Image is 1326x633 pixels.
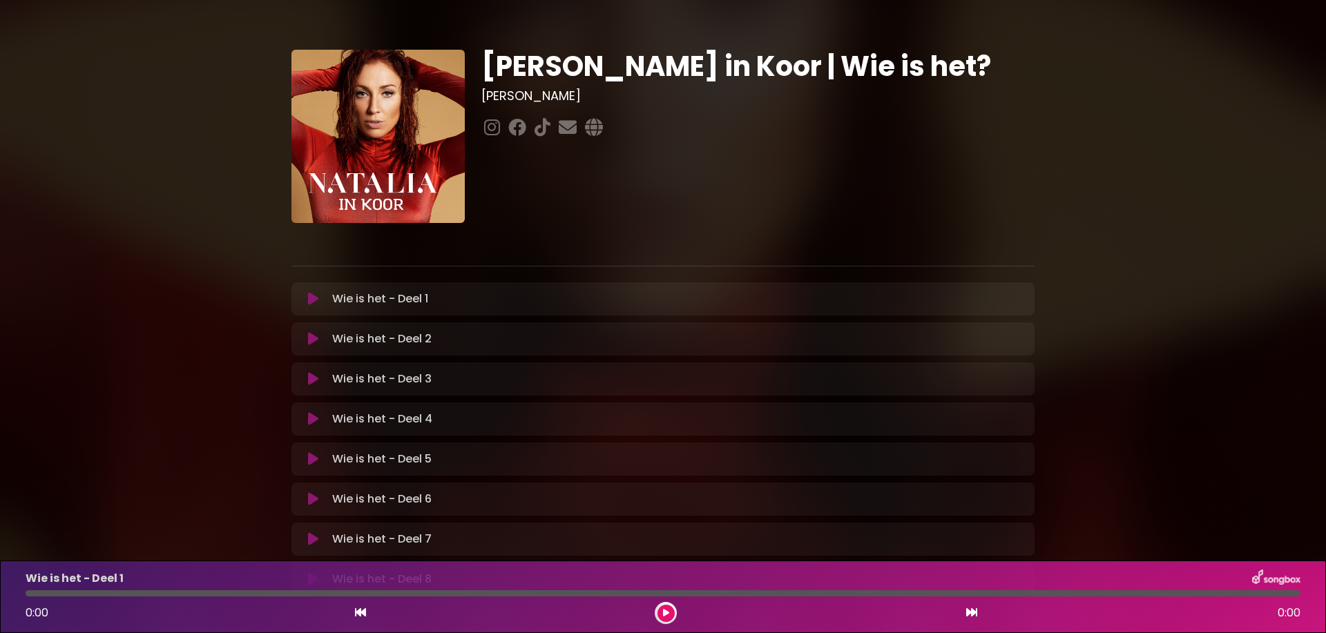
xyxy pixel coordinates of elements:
[1278,605,1300,621] span: 0:00
[481,50,1035,83] h1: [PERSON_NAME] in Koor | Wie is het?
[26,570,124,587] p: Wie is het - Deel 1
[332,291,428,307] p: Wie is het - Deel 1
[1252,569,1300,587] img: songbox-logo-white.png
[332,451,432,467] p: Wie is het - Deel 5
[332,331,432,347] p: Wie is het - Deel 2
[332,371,432,387] p: Wie is het - Deel 3
[291,50,465,223] img: YTVS25JmS9CLUqXqkEhs
[332,411,432,427] p: Wie is het - Deel 4
[26,605,48,621] span: 0:00
[481,88,1035,104] h3: [PERSON_NAME]
[332,491,432,507] p: Wie is het - Deel 6
[332,531,432,547] p: Wie is het - Deel 7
